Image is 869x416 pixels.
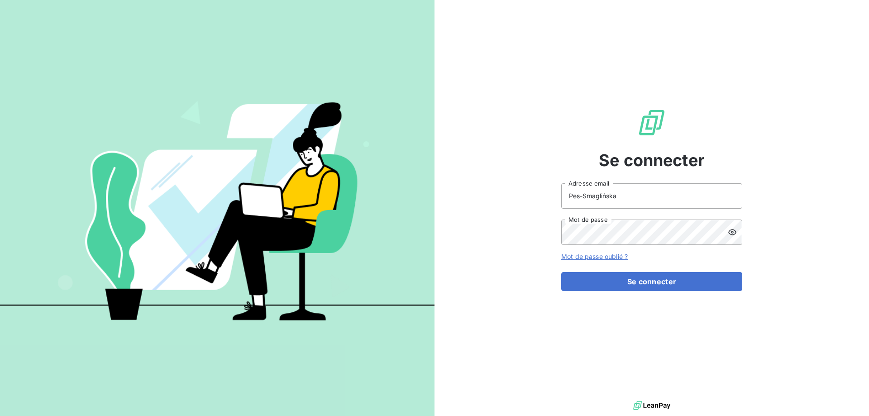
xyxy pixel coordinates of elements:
[561,272,742,291] button: Se connecter
[561,183,742,209] input: placeholder
[633,399,670,412] img: logo
[599,148,705,172] span: Se connecter
[561,253,628,260] a: Mot de passe oublié ?
[637,108,666,137] img: Logo LeanPay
